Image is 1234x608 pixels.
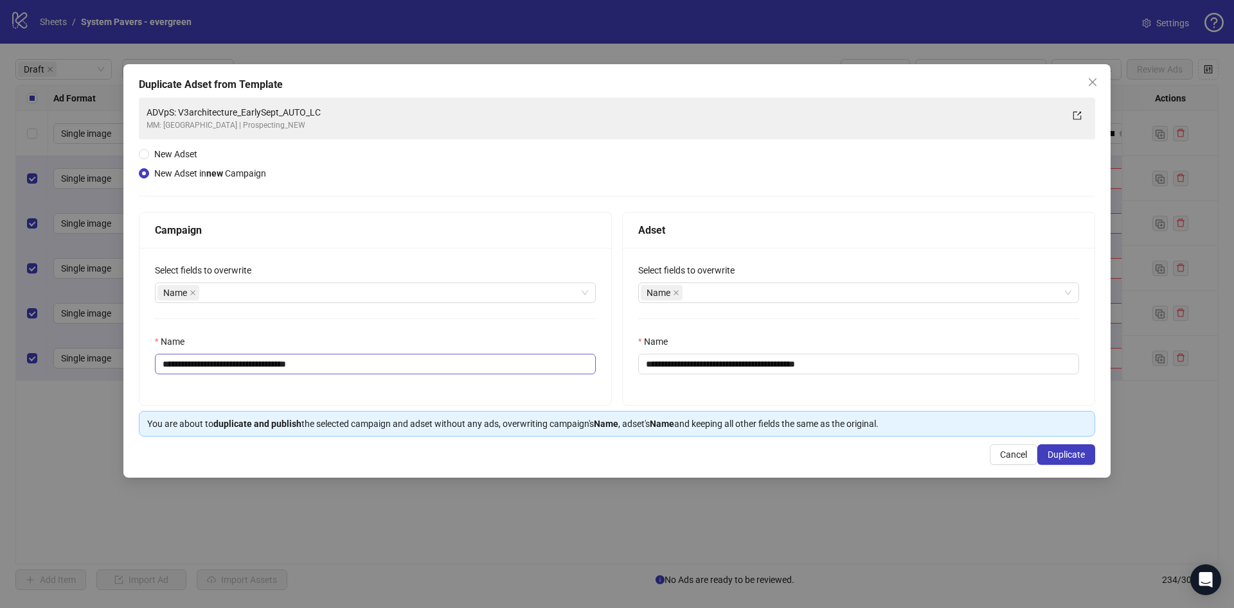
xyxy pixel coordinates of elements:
[155,263,260,277] label: Select fields to overwrite
[990,444,1037,465] button: Cancel
[1048,449,1085,460] span: Duplicate
[157,285,199,300] span: Name
[638,222,1079,238] div: Adset
[638,263,743,277] label: Select fields to overwrite
[1087,77,1098,87] span: close
[147,417,1087,431] div: You are about to the selected campaign and adset without any ads, overwriting campaign's , adset'...
[213,419,301,429] strong: duplicate and publish
[641,285,683,300] span: Name
[155,334,193,349] label: Name
[1000,449,1027,460] span: Cancel
[1037,444,1095,465] button: Duplicate
[206,168,223,178] strong: new
[650,419,674,429] strong: Name
[1073,111,1082,120] span: export
[638,334,676,349] label: Name
[154,168,266,178] span: New Adset in Campaign
[155,222,596,238] div: Campaign
[594,419,618,429] strong: Name
[163,286,187,300] span: Name
[155,354,596,374] input: Name
[1190,564,1221,595] div: Open Intercom Messenger
[147,105,1062,119] div: ADVpS: V3architecture_EarlySept_AUTO_LC
[154,149,197,159] span: New Adset
[638,354,1079,374] input: Name
[147,119,1062,132] div: MM: [GEOGRAPHIC_DATA] | Prospecting_NEW
[139,77,1095,92] div: Duplicate Adset from Template
[190,290,196,296] span: close
[647,286,670,300] span: Name
[673,290,679,296] span: close
[1082,72,1103,92] button: Close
